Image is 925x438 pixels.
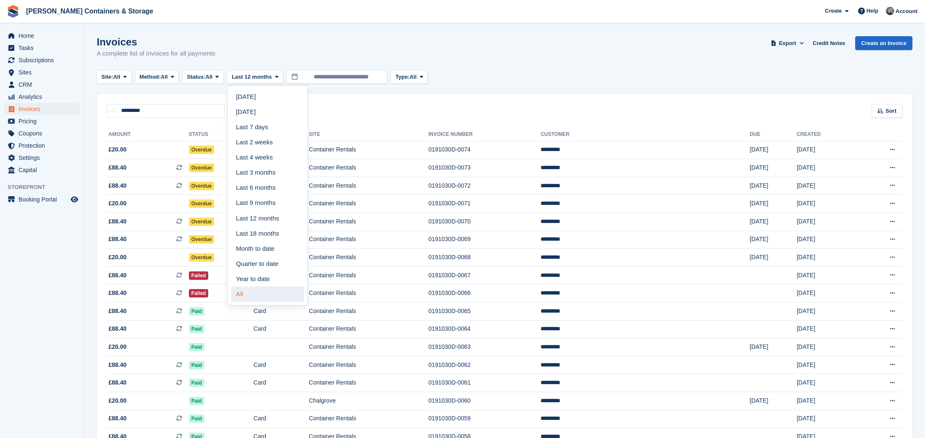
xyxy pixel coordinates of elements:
[4,194,80,205] a: menu
[109,396,127,405] span: £20.00
[309,249,428,267] td: Container Rentals
[309,128,428,141] th: Site
[797,159,858,177] td: [DATE]
[231,165,304,180] a: Last 3 months
[109,378,127,387] span: £88.40
[19,79,69,90] span: CRM
[309,356,428,374] td: Container Rentals
[428,410,541,428] td: 0191030D-0059
[4,152,80,164] a: menu
[189,235,215,244] span: Overdue
[101,73,113,81] span: Site:
[109,324,127,333] span: £88.40
[109,163,127,172] span: £88.40
[428,356,541,374] td: 0191030D-0062
[769,36,806,50] button: Export
[19,127,69,139] span: Coupons
[428,177,541,195] td: 0191030D-0072
[189,325,204,333] span: Paid
[135,70,179,84] button: Method: All
[231,226,304,241] a: Last 18 months
[309,177,428,195] td: Container Rentals
[797,213,858,231] td: [DATE]
[750,231,797,249] td: [DATE]
[541,128,750,141] th: Customer
[231,256,304,271] a: Quarter to date
[189,199,215,208] span: Overdue
[309,320,428,338] td: Container Rentals
[189,414,204,423] span: Paid
[4,115,80,127] a: menu
[231,271,304,287] a: Year to date
[19,194,69,205] span: Booking Portal
[189,289,209,297] span: Failed
[189,343,204,351] span: Paid
[797,231,858,249] td: [DATE]
[750,195,797,213] td: [DATE]
[410,73,417,81] span: All
[797,410,858,428] td: [DATE]
[231,241,304,256] a: Month to date
[885,107,896,115] span: Sort
[109,145,127,154] span: £20.00
[309,231,428,249] td: Container Rentals
[231,181,304,196] a: Last 6 months
[19,54,69,66] span: Subscriptions
[309,338,428,356] td: Container Rentals
[189,307,204,316] span: Paid
[4,54,80,66] a: menu
[309,195,428,213] td: Container Rentals
[23,4,156,18] a: [PERSON_NAME] Containers & Storage
[97,36,215,48] h1: Invoices
[750,338,797,356] td: [DATE]
[231,150,304,165] a: Last 4 weeks
[109,199,127,208] span: £20.00
[113,73,120,81] span: All
[231,89,304,104] a: [DATE]
[428,128,541,141] th: Invoice Number
[825,7,842,15] span: Create
[4,66,80,78] a: menu
[855,36,912,50] a: Create an Invoice
[254,320,309,338] td: Card
[428,338,541,356] td: 0191030D-0063
[109,342,127,351] span: £20.00
[797,392,858,410] td: [DATE]
[8,183,84,191] span: Storefront
[750,159,797,177] td: [DATE]
[187,73,205,81] span: Status:
[428,392,541,410] td: 0191030D-0060
[140,73,161,81] span: Method:
[750,392,797,410] td: [DATE]
[797,284,858,303] td: [DATE]
[309,374,428,392] td: Container Rentals
[809,36,848,50] a: Credit Notes
[7,5,19,18] img: stora-icon-8386f47178a22dfd0bd8f6a31ec36ba5ce8667c1dd55bd0f319d3a0aa187defe.svg
[750,213,797,231] td: [DATE]
[254,374,309,392] td: Card
[231,135,304,150] a: Last 2 weeks
[206,73,213,81] span: All
[797,338,858,356] td: [DATE]
[189,128,254,141] th: Status
[750,249,797,267] td: [DATE]
[4,103,80,115] a: menu
[109,181,127,190] span: £88.40
[109,235,127,244] span: £88.40
[797,266,858,284] td: [DATE]
[750,177,797,195] td: [DATE]
[19,91,69,103] span: Analytics
[254,410,309,428] td: Card
[428,266,541,284] td: 0191030D-0067
[797,195,858,213] td: [DATE]
[797,128,858,141] th: Created
[182,70,223,84] button: Status: All
[428,195,541,213] td: 0191030D-0071
[69,194,80,204] a: Preview store
[896,7,917,16] span: Account
[19,66,69,78] span: Sites
[428,231,541,249] td: 0191030D-0069
[4,140,80,151] a: menu
[309,159,428,177] td: Container Rentals
[189,253,215,262] span: Overdue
